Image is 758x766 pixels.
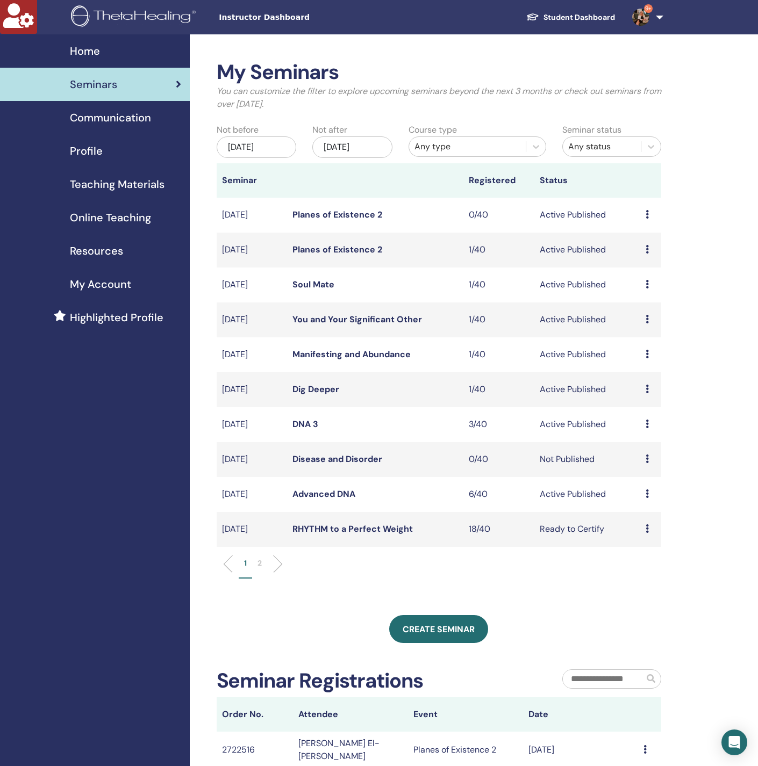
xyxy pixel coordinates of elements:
td: 3/40 [463,407,534,442]
span: Seminars [70,76,117,92]
h2: Seminar Registrations [217,669,424,693]
td: Active Published [534,233,640,268]
td: 6/40 [463,477,534,512]
a: Planes of Existence 2 [292,209,382,220]
td: 1/40 [463,233,534,268]
img: graduation-cap-white.svg [526,12,539,21]
td: 0/40 [463,442,534,477]
a: RHYTHM to a Perfect Weight [292,523,413,534]
th: Seminar [217,163,287,198]
td: Active Published [534,198,640,233]
a: Soul Mate [292,279,334,290]
th: Attendee [293,697,408,732]
div: [DATE] [312,136,392,158]
td: Active Published [534,268,640,302]
a: Planes of Existence 2 [292,244,382,255]
th: Event [408,697,523,732]
td: 0/40 [463,198,534,233]
td: 18/40 [463,512,534,547]
td: [DATE] [217,268,287,302]
th: Date [523,697,638,732]
a: Manifesting and Abundance [292,349,411,360]
label: Seminar status [562,124,621,136]
td: Active Published [534,372,640,407]
h2: My Seminars [217,60,662,85]
span: Teaching Materials [70,176,165,192]
img: default.jpg [632,9,649,26]
td: Active Published [534,407,640,442]
span: Profile [70,143,103,159]
div: [DATE] [217,136,297,158]
td: 1/40 [463,302,534,337]
td: Active Published [534,337,640,372]
a: You and Your Significant Other [292,314,422,325]
span: Highlighted Profile [70,309,163,326]
th: Registered [463,163,534,198]
span: Instructor Dashboard [219,12,380,23]
p: You can customize the filter to explore upcoming seminars beyond the next 3 months or check out s... [217,85,662,111]
span: Communication [70,110,151,126]
td: [DATE] [217,302,287,337]
span: Create seminar [403,624,475,635]
th: Order No. [217,697,294,732]
td: 1/40 [463,268,534,302]
div: Open Intercom Messenger [721,729,747,755]
span: My Account [70,276,131,292]
div: Any status [568,140,635,153]
td: Active Published [534,477,640,512]
td: [DATE] [217,198,287,233]
span: Home [70,43,100,59]
a: Advanced DNA [292,488,355,500]
div: Any type [414,140,520,153]
a: Student Dashboard [518,8,624,27]
td: [DATE] [217,512,287,547]
td: 1/40 [463,372,534,407]
a: DNA 3 [292,418,318,430]
span: Resources [70,243,123,259]
a: Dig Deeper [292,384,339,395]
td: Not Published [534,442,640,477]
td: [DATE] [217,337,287,372]
td: [DATE] [217,477,287,512]
span: 9+ [644,4,653,13]
td: [DATE] [217,372,287,407]
td: Ready to Certify [534,512,640,547]
a: Disease and Disorder [292,453,382,465]
td: [DATE] [217,442,287,477]
span: Online Teaching [70,209,151,226]
td: [DATE] [217,233,287,268]
th: Status [534,163,640,198]
td: Active Published [534,302,640,337]
td: 1/40 [463,337,534,372]
label: Course type [409,124,457,136]
img: logo.png [71,5,199,30]
label: Not after [312,124,347,136]
td: [DATE] [217,407,287,442]
label: Not before [217,124,259,136]
a: Create seminar [389,615,488,643]
p: 1 [244,558,247,569]
p: 2 [258,558,262,569]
